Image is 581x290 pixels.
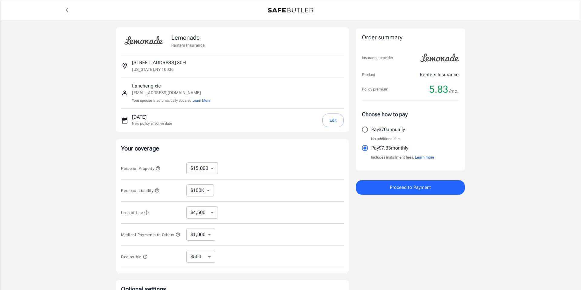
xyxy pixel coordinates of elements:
svg: Insured address [121,62,128,69]
p: New policy effective date [132,121,172,126]
span: Personal Property [121,166,160,171]
button: Learn More [192,98,210,103]
span: Medical Payments to Others [121,232,180,237]
p: [DATE] [132,114,172,121]
button: Learn more [415,154,434,160]
p: Lemonade [171,33,205,42]
p: No additional fee. [371,136,401,142]
p: Your coverage [121,144,344,153]
p: Includes installment fees. [371,154,434,160]
p: tiancheng xie [132,82,210,90]
button: Loss of Use [121,209,149,216]
span: Personal Liability [121,188,159,193]
p: [EMAIL_ADDRESS][DOMAIN_NAME] [132,90,210,96]
p: Product [362,72,375,78]
p: Pay $70 annually [371,126,405,133]
svg: New policy start date [121,117,128,124]
span: Deductible [121,255,148,259]
span: 5.83 [429,83,448,95]
p: Renters Insurance [420,71,459,78]
p: Insurance provider [362,55,393,61]
span: /mo. [449,87,459,95]
img: Lemonade [121,32,166,49]
span: Loss of Use [121,210,149,215]
button: Edit [322,114,344,127]
p: Choose how to pay [362,110,459,118]
p: Your spouse is automatically covered. [132,98,210,104]
svg: Insured person [121,89,128,97]
span: Proceed to Payment [390,183,431,191]
button: Personal Property [121,165,160,172]
a: back to quotes [62,4,74,16]
p: [US_STATE] , NY 10036 [132,66,174,72]
p: Renters Insurance [171,42,205,48]
img: Lemonade [417,49,462,66]
p: Pay $7.33 monthly [371,144,408,152]
div: Order summary [362,33,459,42]
button: Proceed to Payment [356,180,465,195]
button: Deductible [121,253,148,260]
button: Medical Payments to Others [121,231,180,238]
p: [STREET_ADDRESS] 30H [132,59,186,66]
img: Back to quotes [268,8,313,13]
button: Personal Liability [121,187,159,194]
p: Policy premium [362,86,388,92]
